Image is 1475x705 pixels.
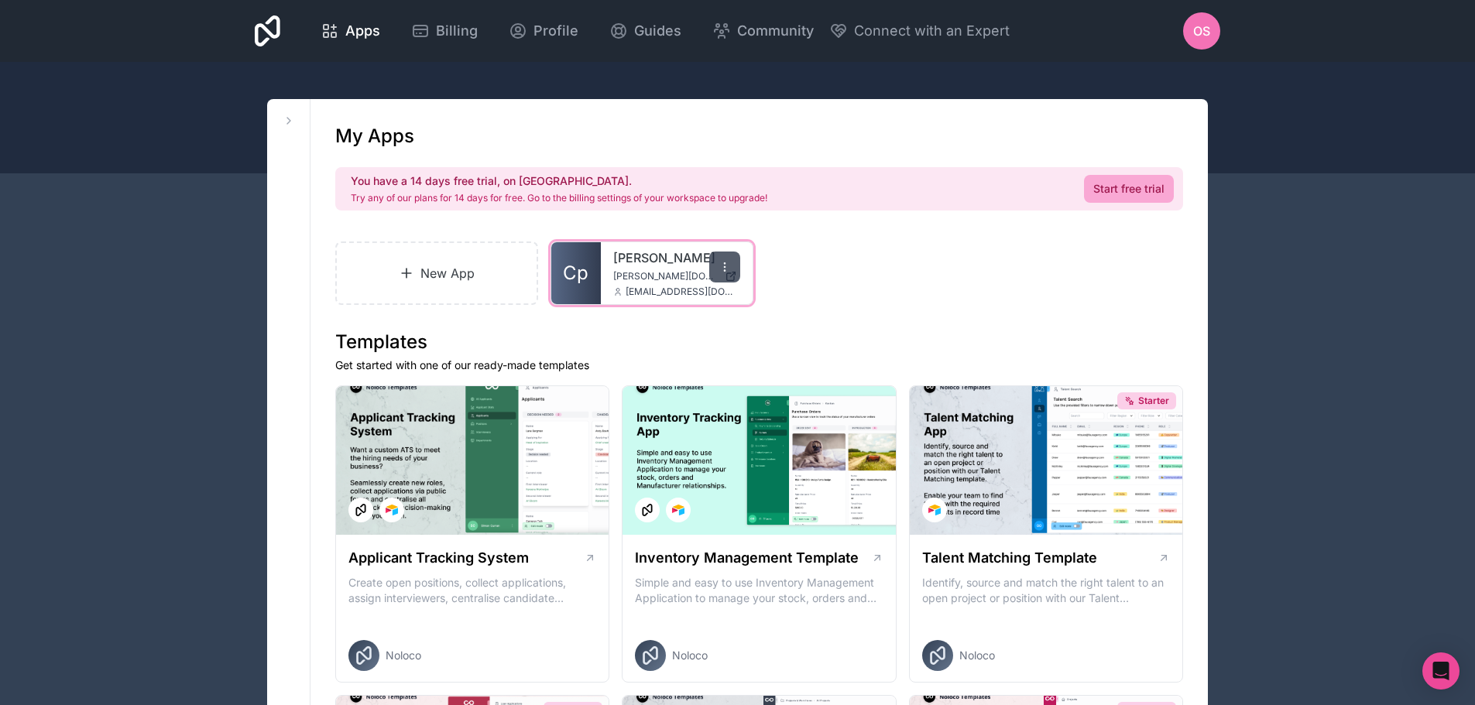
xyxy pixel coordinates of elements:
[597,14,694,48] a: Guides
[386,648,421,663] span: Noloco
[672,504,684,516] img: Airtable Logo
[928,504,941,516] img: Airtable Logo
[829,20,1010,42] button: Connect with an Expert
[613,270,740,282] a: [PERSON_NAME][DOMAIN_NAME]
[533,20,578,42] span: Profile
[613,270,719,282] span: [PERSON_NAME][DOMAIN_NAME]
[737,20,814,42] span: Community
[563,261,588,286] span: Cp
[635,575,883,606] p: Simple and easy to use Inventory Management Application to manage your stock, orders and Manufact...
[635,547,859,569] h1: Inventory Management Template
[348,575,596,606] p: Create open positions, collect applications, assign interviewers, centralise candidate feedback a...
[335,358,1183,373] p: Get started with one of our ready-made templates
[672,648,708,663] span: Noloco
[1193,22,1210,40] span: OS
[436,20,478,42] span: Billing
[1422,652,1460,690] div: Open Intercom Messenger
[959,648,995,663] span: Noloco
[386,504,398,516] img: Airtable Logo
[922,575,1170,606] p: Identify, source and match the right talent to an open project or position with our Talent Matchi...
[700,14,826,48] a: Community
[922,547,1097,569] h1: Talent Matching Template
[854,20,1010,42] span: Connect with an Expert
[551,242,601,304] a: Cp
[335,241,538,305] a: New App
[399,14,490,48] a: Billing
[626,286,740,298] span: [EMAIL_ADDRESS][DOMAIN_NAME]
[351,173,767,189] h2: You have a 14 days free trial, on [GEOGRAPHIC_DATA].
[335,124,414,149] h1: My Apps
[351,192,767,204] p: Try any of our plans for 14 days for free. Go to the billing settings of your workspace to upgrade!
[308,14,393,48] a: Apps
[1084,175,1174,203] a: Start free trial
[496,14,591,48] a: Profile
[345,20,380,42] span: Apps
[348,547,529,569] h1: Applicant Tracking System
[1138,395,1169,407] span: Starter
[335,330,1183,354] h1: Templates
[634,20,681,42] span: Guides
[613,248,740,267] a: [PERSON_NAME]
